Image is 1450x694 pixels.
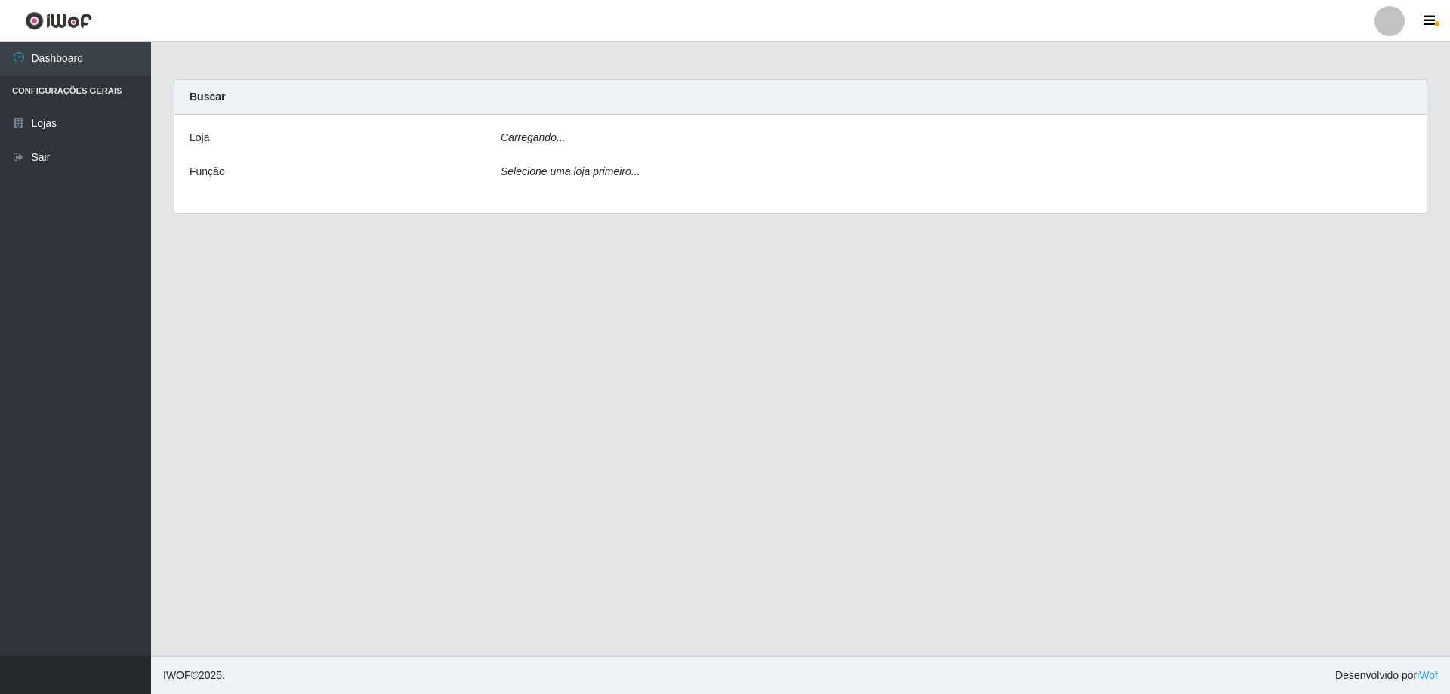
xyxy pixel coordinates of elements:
span: IWOF [163,669,191,681]
label: Função [190,164,225,180]
i: Selecione uma loja primeiro... [501,165,640,177]
img: CoreUI Logo [25,11,92,30]
span: © 2025 . [163,668,225,683]
strong: Buscar [190,91,225,103]
span: Desenvolvido por [1335,668,1438,683]
label: Loja [190,130,209,146]
i: Carregando... [501,131,566,143]
a: iWof [1417,669,1438,681]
